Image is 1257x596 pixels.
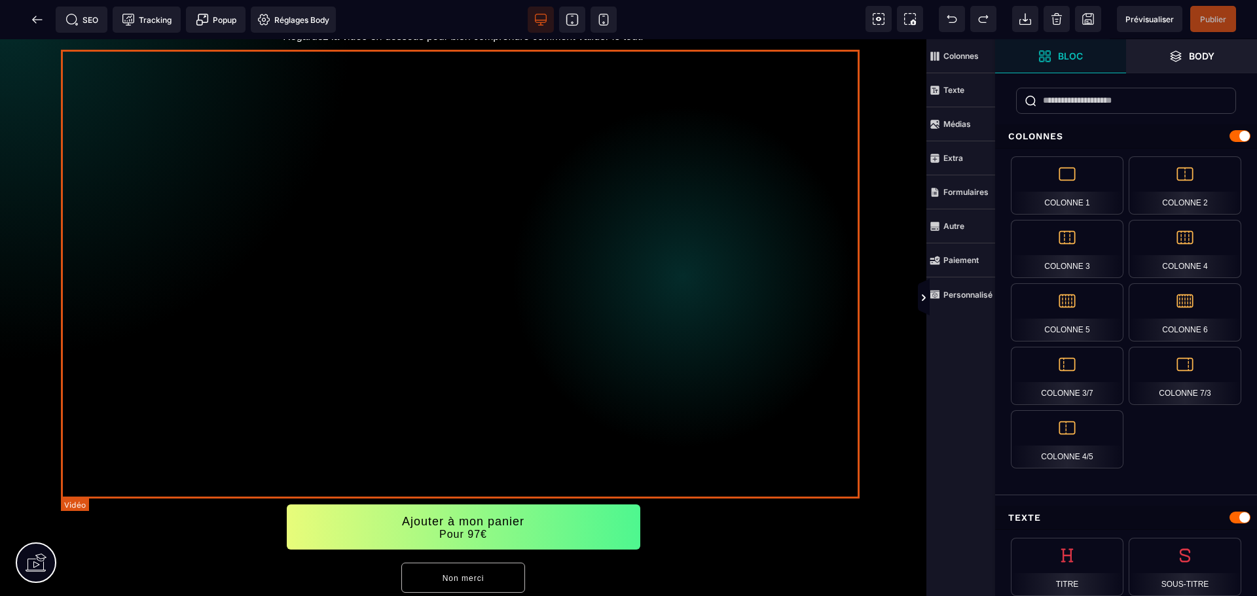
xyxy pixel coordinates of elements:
div: Colonne 3 [1011,220,1123,278]
span: Personnalisé [926,277,995,311]
div: Colonne 7/3 [1129,347,1241,405]
div: Colonne 5 [1011,283,1123,342]
strong: Autre [943,221,964,231]
div: Colonne 4/5 [1011,410,1123,468]
span: SEO [65,13,98,26]
span: Aperçu [1117,6,1182,32]
span: Tracking [122,13,172,26]
span: Formulaires [926,175,995,209]
div: Texte [995,506,1257,530]
span: Publier [1200,14,1226,24]
span: Colonnes [926,39,995,73]
div: Colonne 6 [1129,283,1241,342]
strong: Colonnes [943,51,979,61]
span: Afficher les vues [995,279,1008,318]
strong: Personnalisé [943,290,993,300]
span: Texte [926,73,995,107]
span: Popup [196,13,236,26]
button: Non merci [401,523,525,553]
span: Code de suivi [113,7,181,33]
div: Colonne 1 [1011,156,1123,215]
span: Créer une alerte modale [186,7,246,33]
div: Sous-titre [1129,538,1241,596]
span: Enregistrer [1075,6,1101,32]
span: Ouvrir les calques [1126,39,1257,73]
strong: Médias [943,119,971,129]
div: Colonne 3/7 [1011,347,1123,405]
span: Voir mobile [591,7,617,33]
strong: Texte [943,85,964,95]
span: Métadata SEO [56,7,107,33]
span: Retour [24,7,50,33]
span: Importer [1012,6,1038,32]
strong: Bloc [1058,51,1083,61]
div: Colonnes [995,124,1257,149]
span: Nettoyage [1044,6,1070,32]
span: Voir tablette [559,7,585,33]
span: Prévisualiser [1125,14,1174,24]
strong: Paiement [943,255,979,265]
span: Capture d'écran [897,6,923,32]
button: Ajouter à mon panierPour 97€ [287,465,640,510]
strong: Formulaires [943,187,989,197]
span: Favicon [251,7,336,33]
strong: Extra [943,153,963,163]
span: Autre [926,209,995,243]
div: Colonne 4 [1129,220,1241,278]
span: Réglages Body [257,13,329,26]
span: Médias [926,107,995,141]
span: Défaire [939,6,965,32]
span: Ouvrir les blocs [995,39,1126,73]
span: Enregistrer le contenu [1190,6,1236,32]
span: Extra [926,141,995,175]
span: Paiement [926,243,995,277]
span: Voir bureau [528,7,554,33]
span: Voir les composants [865,6,892,32]
div: Titre [1011,538,1123,596]
strong: Body [1189,51,1214,61]
div: Colonne 2 [1129,156,1241,215]
span: Rétablir [970,6,996,32]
